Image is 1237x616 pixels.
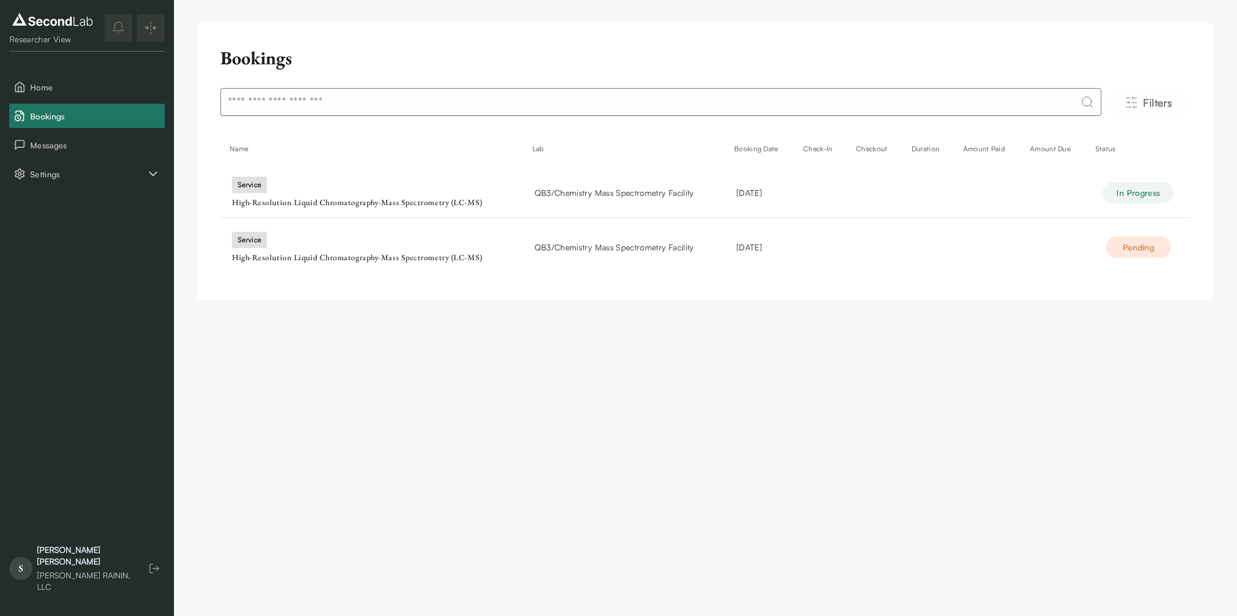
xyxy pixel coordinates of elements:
[9,162,165,186] button: Settings
[523,135,725,163] th: Lab
[232,177,267,193] div: service
[737,187,782,199] div: [DATE]
[232,198,512,208] div: High-Resolution Liquid Chromatography-Mass Spectrometry (LC-MS)
[954,135,1021,163] th: Amount Paid
[9,104,165,128] button: Bookings
[1106,90,1191,115] button: Filters
[30,81,160,93] span: Home
[725,135,794,163] th: Booking Date
[9,162,165,186] div: Settings sub items
[232,232,267,248] div: service
[1086,135,1191,163] th: Status
[1106,236,1171,258] div: Pending
[104,14,132,42] button: notifications
[220,135,523,163] th: Name
[9,133,165,157] button: Messages
[220,46,292,70] h2: Bookings
[1021,135,1086,163] th: Amount Due
[30,110,160,122] span: Bookings
[9,75,165,99] button: Home
[535,187,694,199] span: QB3/Chemistry Mass Spectrometry Facility
[30,139,160,151] span: Messages
[137,14,165,42] button: Expand/Collapse sidebar
[232,233,512,263] a: serviceHigh-Resolution Liquid Chromatography-Mass Spectrometry (LC-MS)
[232,178,512,208] a: serviceHigh-Resolution Liquid Chromatography-Mass Spectrometry (LC-MS)
[30,168,146,180] span: Settings
[902,135,954,163] th: Duration
[794,135,847,163] th: Check-In
[9,10,96,29] img: logo
[1102,182,1174,203] div: In Progress
[232,253,512,263] div: High-Resolution Liquid Chromatography-Mass Spectrometry (LC-MS)
[847,135,902,163] th: Checkout
[9,34,96,45] div: Researcher View
[535,241,694,253] span: QB3/Chemistry Mass Spectrometry Facility
[737,241,782,253] div: [DATE]
[1143,94,1172,111] span: Filters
